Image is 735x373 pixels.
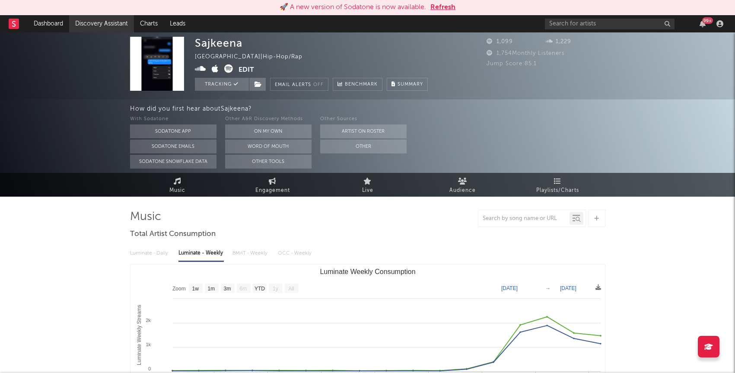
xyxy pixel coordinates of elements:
button: Other [320,140,407,153]
a: Charts [134,15,164,32]
span: Summary [398,82,423,87]
span: Engagement [255,185,290,196]
text: 1y [273,286,278,292]
span: Music [169,185,185,196]
text: Luminate Weekly Consumption [320,268,415,275]
text: Zoom [172,286,186,292]
button: Summary [387,78,428,91]
a: Music [130,173,225,197]
a: Leads [164,15,191,32]
span: 1,229 [546,39,571,45]
text: [DATE] [501,285,518,291]
div: 🚀 A new version of Sodatone is now available. [280,2,426,13]
button: Artist on Roster [320,124,407,138]
text: 3m [223,286,231,292]
span: Total Artist Consumption [130,229,216,239]
text: 6m [239,286,247,292]
span: Playlists/Charts [536,185,579,196]
button: Edit [239,64,254,75]
div: Other A&R Discovery Methods [225,114,312,124]
div: Other Sources [320,114,407,124]
button: Sodatone Emails [130,140,216,153]
button: Sodatone Snowflake Data [130,155,216,169]
span: Audience [449,185,476,196]
a: Discovery Assistant [69,15,134,32]
button: Other Tools [225,155,312,169]
a: Engagement [225,173,320,197]
text: → [545,285,550,291]
text: YTD [254,286,264,292]
div: With Sodatone [130,114,216,124]
input: Search for artists [545,19,675,29]
span: 1,754 Monthly Listeners [487,51,565,56]
div: Luminate - Weekly [178,246,224,261]
a: Dashboard [28,15,69,32]
a: Live [320,173,415,197]
span: Benchmark [345,80,378,90]
span: Jump Score: 85.1 [487,61,537,67]
text: 2k [146,318,151,323]
button: Word Of Mouth [225,140,312,153]
em: Off [313,83,324,87]
a: Audience [415,173,510,197]
text: 1k [146,342,151,347]
div: 99 + [702,17,713,24]
text: [DATE] [560,285,576,291]
text: Luminate Weekly Streams [136,305,142,365]
a: Benchmark [333,78,382,91]
span: Live [362,185,373,196]
button: Sodatone App [130,124,216,138]
input: Search by song name or URL [478,215,570,222]
span: 1,099 [487,39,513,45]
div: [GEOGRAPHIC_DATA] | Hip-Hop/Rap [195,52,322,62]
button: Refresh [430,2,455,13]
button: On My Own [225,124,312,138]
button: Email AlertsOff [270,78,328,91]
button: Tracking [195,78,249,91]
a: Playlists/Charts [510,173,605,197]
text: All [288,286,294,292]
text: 1m [207,286,215,292]
text: 1w [192,286,199,292]
text: 0 [148,366,150,371]
div: Sajkeena [195,37,242,49]
button: 99+ [700,20,706,27]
